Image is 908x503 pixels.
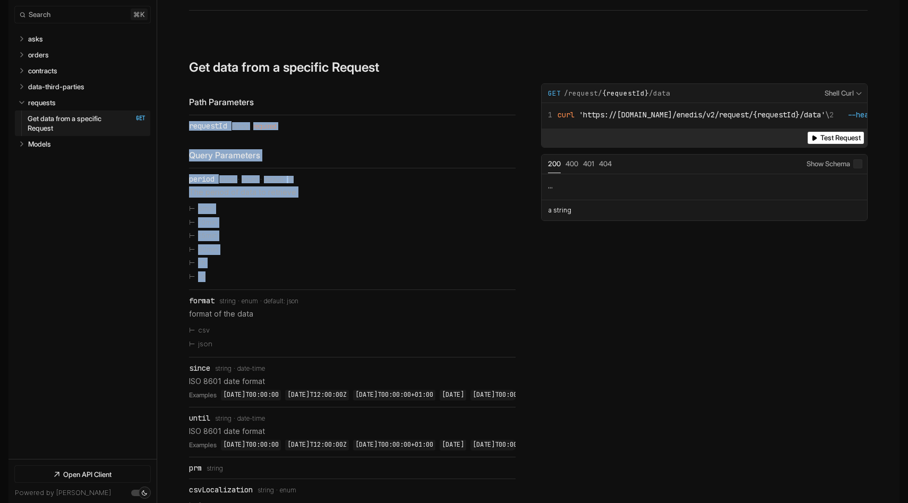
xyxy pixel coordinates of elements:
span: GET [125,115,145,122]
span: /request/ /data [564,89,670,98]
span: date-time [237,365,265,372]
a: requests [28,95,146,110]
code: [DATE]T12:00:00Z [285,440,349,450]
p: ISO 8601 date format [189,425,516,437]
nav: Table of contents for Api [8,26,157,459]
span: \ [548,110,829,120]
p: Models [28,139,51,149]
div: until [189,414,210,422]
code: … [548,182,552,190]
p: orders [28,50,49,59]
code: [DATE]T00:00:00[[GEOGRAPHIC_DATA]/[GEOGRAPHIC_DATA]] [470,440,668,450]
div: Set light mode [141,490,148,496]
label: Show Schema [807,155,862,174]
code: [DATE]T00:00:00 [221,440,281,450]
span: 1h [287,176,294,183]
li: 5min [189,202,516,216]
a: asks [28,31,146,47]
p: format of the data [189,308,516,319]
span: 200 [548,159,561,168]
div: default: [264,297,287,305]
span: enum [242,176,258,183]
div: format [189,296,215,305]
code: [DATE]T00:00:00+01:00 [353,440,435,450]
code: [DATE]T00:00:00[[GEOGRAPHIC_DATA]/[GEOGRAPHIC_DATA]] [470,390,668,400]
li: 1d [189,270,516,284]
a: Open API Client [15,466,150,482]
div: prm [189,464,202,472]
p: contracts [28,66,57,75]
div: required [253,123,277,130]
span: Examples [189,440,217,450]
div: csvLocalization [189,485,253,494]
p: ISO 8601 date format [189,376,516,387]
li: 15min [189,229,516,243]
a: Models [28,136,146,152]
span: date-time [237,415,265,422]
a: contracts [28,63,146,79]
span: Search [29,11,50,19]
a: Get data from a specific Request GET [28,110,145,136]
li: 30min [189,243,516,257]
a: orders [28,47,146,63]
button: Test Request [808,132,864,144]
span: string [215,415,232,422]
span: 400 [566,159,578,168]
span: --header [847,110,881,120]
h3: Get data from a specific Request [189,59,379,75]
span: 401 [583,159,594,168]
code: [DATE]T00:00:00 [221,390,281,400]
a: data-third-parties [28,79,146,95]
span: string [258,487,274,494]
span: curl [558,110,575,120]
span: enum [280,487,296,494]
div: Query Parameters [189,149,516,161]
div: period [189,175,215,183]
li: json [189,337,516,351]
span: string [215,365,232,372]
span: GET [548,89,561,98]
p: asks [28,34,43,44]
span: 404 [599,159,612,168]
li: csv [189,323,516,337]
span: string [232,123,249,130]
em: {requestId} [602,89,649,98]
p: The period of data to retrieve [189,186,516,198]
p: a string [548,206,571,215]
a: Powered by [PERSON_NAME] [15,489,111,497]
code: [DATE] [440,390,466,400]
span: string [219,297,236,305]
span: 'https://[DOMAIN_NAME]/enedis/v2/request/{requestId}/data' [579,110,825,120]
span: Test Request [820,134,861,142]
div: requestId [189,122,227,130]
div: Example Responses [541,154,868,221]
li: 10min [189,216,516,229]
li: 1h [189,256,516,270]
p: data-third-parties [28,82,84,91]
code: [DATE] [440,440,466,450]
span: string [219,176,236,183]
kbd: ⌘ k [131,8,148,20]
span: enum [242,297,258,305]
p: requests [28,98,56,107]
div: Path Parameters [189,96,516,108]
p: Get data from a specific Request [28,114,122,133]
code: [DATE]T00:00:00+01:00 [353,390,435,400]
code: [DATE]T12:00:00Z [285,390,349,400]
div: default: [264,176,287,183]
span: json [287,297,298,305]
span: Examples [189,390,217,400]
div: since [189,364,210,372]
span: string [207,465,223,472]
